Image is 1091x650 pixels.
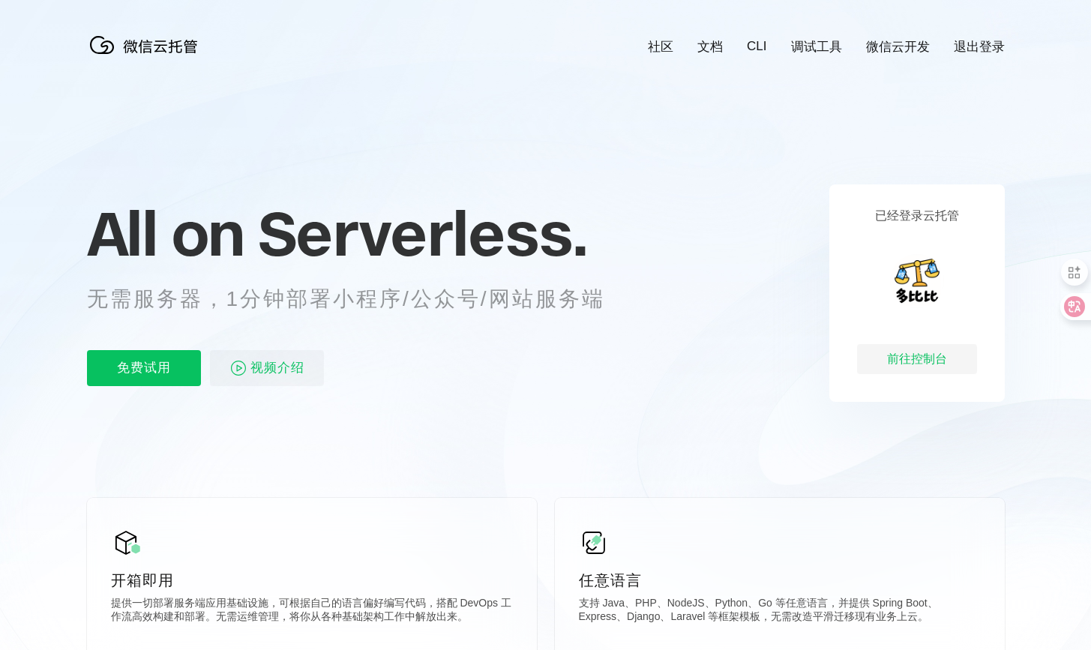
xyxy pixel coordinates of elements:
div: 前往控制台 [857,344,977,374]
p: 支持 Java、PHP、NodeJS、Python、Go 等任意语言，并提供 Spring Boot、Express、Django、Laravel 等框架模板，无需改造平滑迁移现有业务上云。 [579,597,981,627]
a: 社区 [648,38,673,55]
a: 文档 [697,38,723,55]
p: 任意语言 [579,570,981,591]
p: 已经登录云托管 [875,208,959,224]
a: 调试工具 [791,38,842,55]
img: video_play.svg [229,359,247,377]
a: 微信云开发 [866,38,930,55]
span: Serverless. [258,196,587,271]
span: 视频介绍 [250,350,304,386]
p: 开箱即用 [111,570,513,591]
a: CLI [747,39,766,54]
p: 提供一切部署服务端应用基础设施，可根据自己的语言偏好编写代码，搭配 DevOps 工作流高效构建和部署。无需运维管理，将你从各种基础架构工作中解放出来。 [111,597,513,627]
a: 微信云托管 [87,49,207,62]
p: 无需服务器，1分钟部署小程序/公众号/网站服务端 [87,284,633,314]
img: 微信云托管 [87,30,207,60]
p: 免费试用 [87,350,201,386]
span: All on [87,196,244,271]
a: 退出登录 [954,38,1005,55]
